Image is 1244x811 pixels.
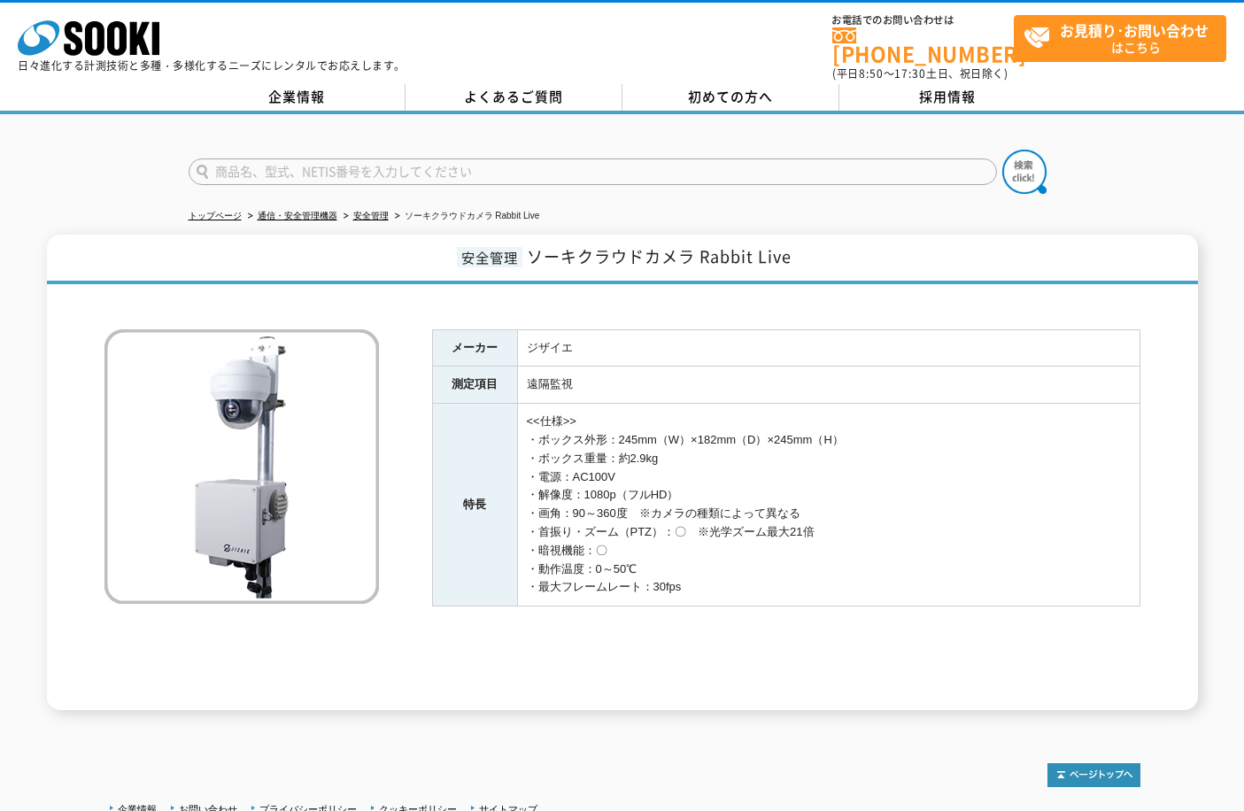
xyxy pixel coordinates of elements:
[688,87,773,106] span: 初めての方へ
[1014,15,1226,62] a: お見積り･お問い合わせはこちら
[527,244,792,268] span: ソーキクラウドカメラ Rabbit Live
[832,15,1014,26] span: お電話でのお問い合わせは
[189,211,242,220] a: トップページ
[1002,150,1047,194] img: btn_search.png
[189,158,997,185] input: 商品名、型式、NETIS番号を入力してください
[432,329,517,367] th: メーカー
[832,27,1014,64] a: [PHONE_NUMBER]
[457,247,522,267] span: 安全管理
[432,367,517,404] th: 測定項目
[432,404,517,606] th: 特長
[406,84,622,111] a: よくあるご質問
[859,66,884,81] span: 8:50
[839,84,1056,111] a: 採用情報
[894,66,926,81] span: 17:30
[517,329,1140,367] td: ジザイエ
[258,211,337,220] a: 通信・安全管理機器
[18,60,406,71] p: 日々進化する計測技術と多種・多様化するニーズにレンタルでお応えします。
[1024,16,1225,60] span: はこちら
[517,404,1140,606] td: <<仕様>> ・ボックス外形：245mm（W）×182mm（D）×245mm（H） ・ボックス重量：約2.9kg ・電源：AC100V ・解像度：1080p（フルHD） ・画角：90～360度 ...
[1047,763,1140,787] img: トップページへ
[104,329,379,604] img: ソーキクラウドカメラ Rabbit Live
[1060,19,1209,41] strong: お見積り･お問い合わせ
[832,66,1008,81] span: (平日 ～ 土日、祝日除く)
[622,84,839,111] a: 初めての方へ
[391,207,540,226] li: ソーキクラウドカメラ Rabbit Live
[517,367,1140,404] td: 遠隔監視
[189,84,406,111] a: 企業情報
[353,211,389,220] a: 安全管理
